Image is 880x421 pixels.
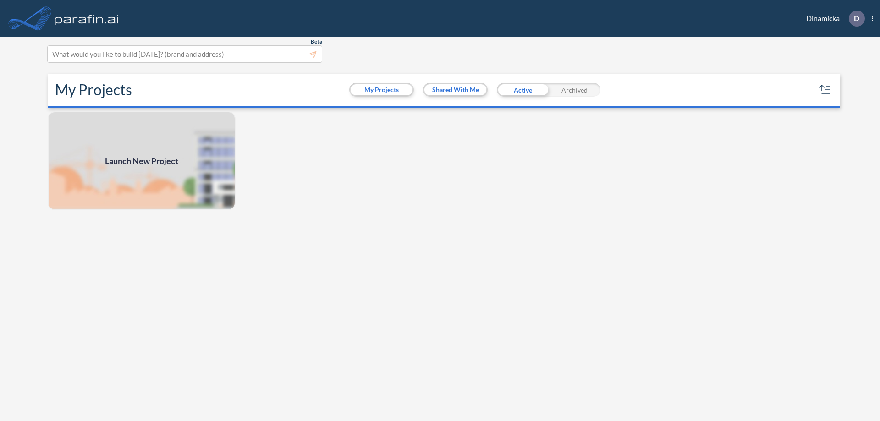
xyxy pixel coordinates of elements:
[48,111,236,210] img: add
[53,9,121,27] img: logo
[792,11,873,27] div: Dinamicka
[549,83,600,97] div: Archived
[424,84,486,95] button: Shared With Me
[854,14,859,22] p: D
[55,81,132,98] h2: My Projects
[105,155,178,167] span: Launch New Project
[497,83,549,97] div: Active
[48,111,236,210] a: Launch New Project
[351,84,412,95] button: My Projects
[311,38,322,45] span: Beta
[818,82,832,97] button: sort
